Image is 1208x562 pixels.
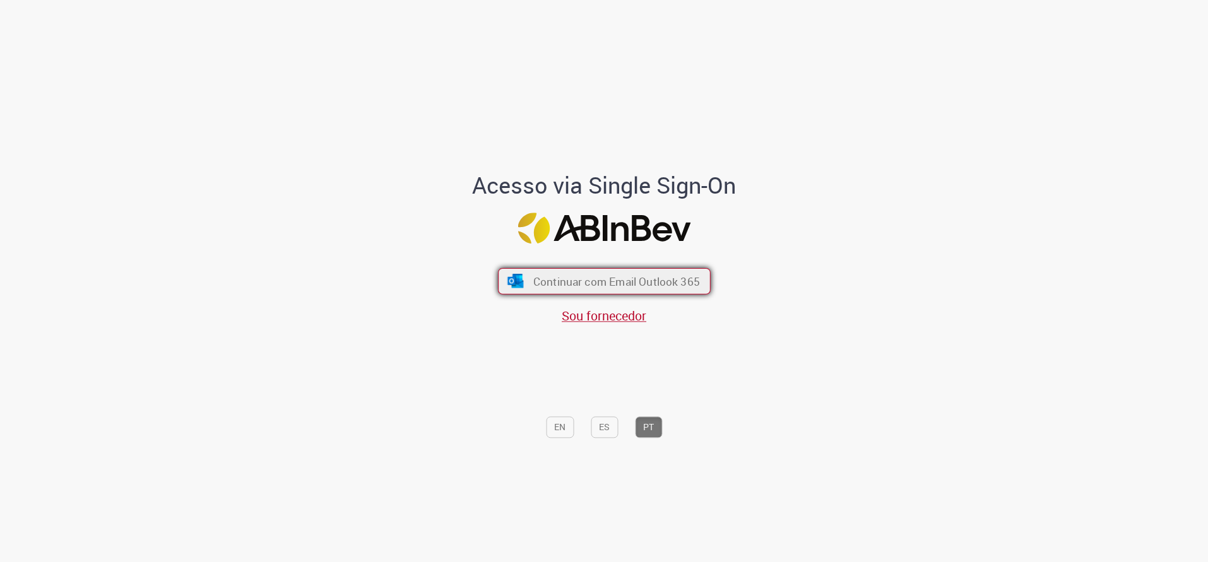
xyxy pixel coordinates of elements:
a: Sou fornecedor [562,308,646,325]
span: Continuar com Email Outlook 365 [533,274,699,288]
h1: Acesso via Single Sign-On [429,173,779,198]
button: ES [591,416,618,438]
button: ícone Azure/Microsoft 360 Continuar com Email Outlook 365 [498,268,711,295]
button: EN [546,416,574,438]
button: PT [635,416,662,438]
img: Logo ABInBev [518,213,690,244]
img: ícone Azure/Microsoft 360 [506,274,524,288]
